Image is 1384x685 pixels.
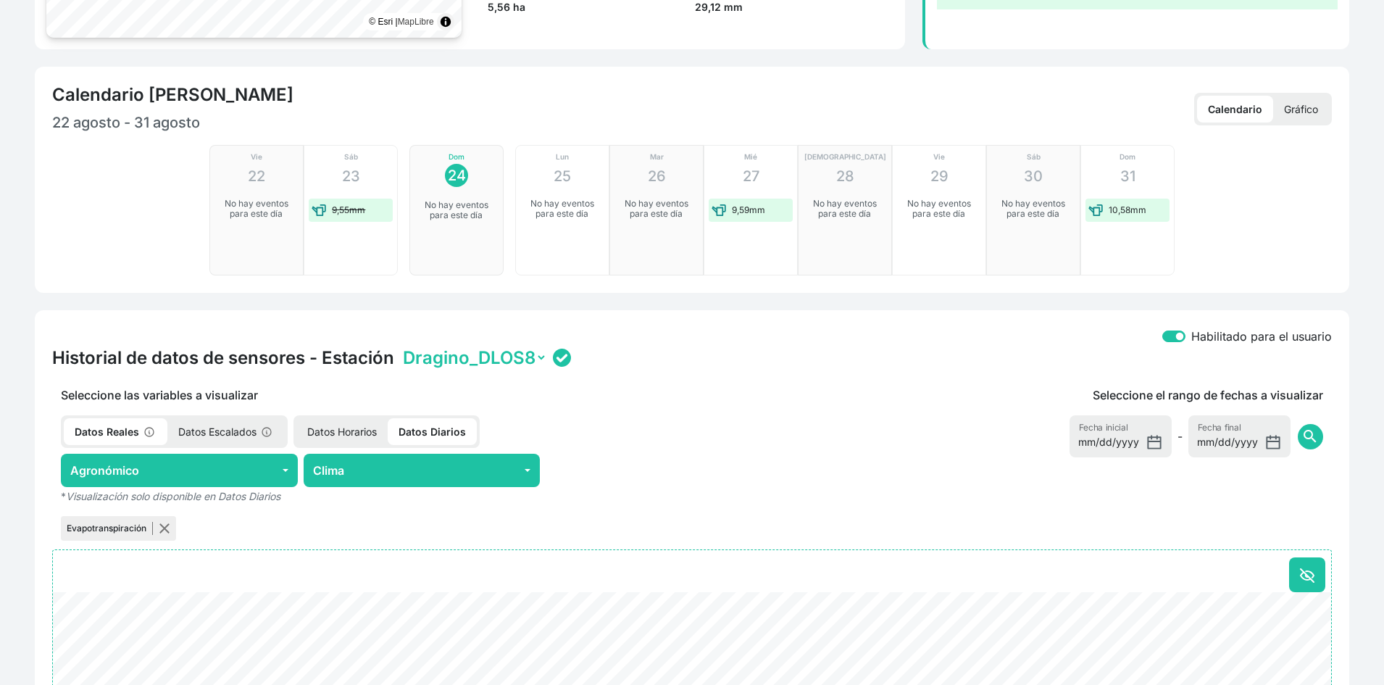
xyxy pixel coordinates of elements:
[620,199,693,219] p: No hay eventos para este día
[304,454,541,487] button: Clima
[996,199,1070,219] p: No hay eventos para este día
[804,151,886,162] p: [DEMOGRAPHIC_DATA]
[1093,386,1323,404] p: Seleccione el rango de fechas a visualizar
[251,151,262,162] p: Vie
[744,151,757,162] p: Mié
[52,112,692,133] p: 22 agosto - 31 agosto
[1191,328,1332,345] label: Habilitado para el usuario
[1301,428,1319,445] span: search
[61,454,298,487] button: Agronómico
[437,13,454,30] summary: Toggle attribution
[398,17,434,27] a: MapLibre
[220,199,293,219] p: No hay eventos para este día
[332,205,365,215] p: 9,55mm
[556,151,569,162] p: Lun
[369,14,433,29] div: © Esri |
[66,490,280,502] em: Visualización solo disponible en Datos Diarios
[1109,205,1146,215] p: 10,58mm
[400,346,547,369] select: Station selector
[1298,424,1323,449] button: search
[248,165,265,187] p: 22
[167,418,285,445] p: Datos Escalados
[554,165,571,187] p: 25
[1177,428,1183,445] span: -
[449,151,464,162] p: Dom
[64,418,167,445] p: Datos Reales
[1027,151,1041,162] p: Sáb
[902,199,976,219] p: No hay eventos para este día
[1273,96,1329,123] p: Gráfico
[312,203,326,217] img: water-event
[344,151,358,162] p: Sáb
[1120,165,1135,187] p: 31
[933,151,945,162] p: Vie
[52,84,293,106] h4: Calendario [PERSON_NAME]
[712,203,726,217] img: water-event
[1088,203,1103,217] img: water-event
[836,165,854,187] p: 28
[525,199,599,219] p: No hay eventos para este día
[296,418,388,445] p: Datos Horarios
[1197,96,1273,123] p: Calendario
[930,165,949,187] p: 29
[732,205,765,215] p: 9,59mm
[67,522,153,535] p: Evapotranspiración
[1024,165,1043,187] p: 30
[420,200,493,220] p: No hay eventos para este día
[448,165,466,186] p: 24
[648,165,666,187] p: 26
[1120,151,1135,162] p: Dom
[808,199,882,219] p: No hay eventos para este día
[388,418,477,445] p: Datos Diarios
[743,165,759,187] p: 27
[342,165,360,187] p: 23
[1289,557,1325,592] button: Ocultar todo
[52,347,394,369] h4: Historial de datos de sensores - Estación
[650,151,664,162] p: Mar
[52,386,791,404] p: Seleccione las variables a visualizar
[553,349,571,367] img: status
